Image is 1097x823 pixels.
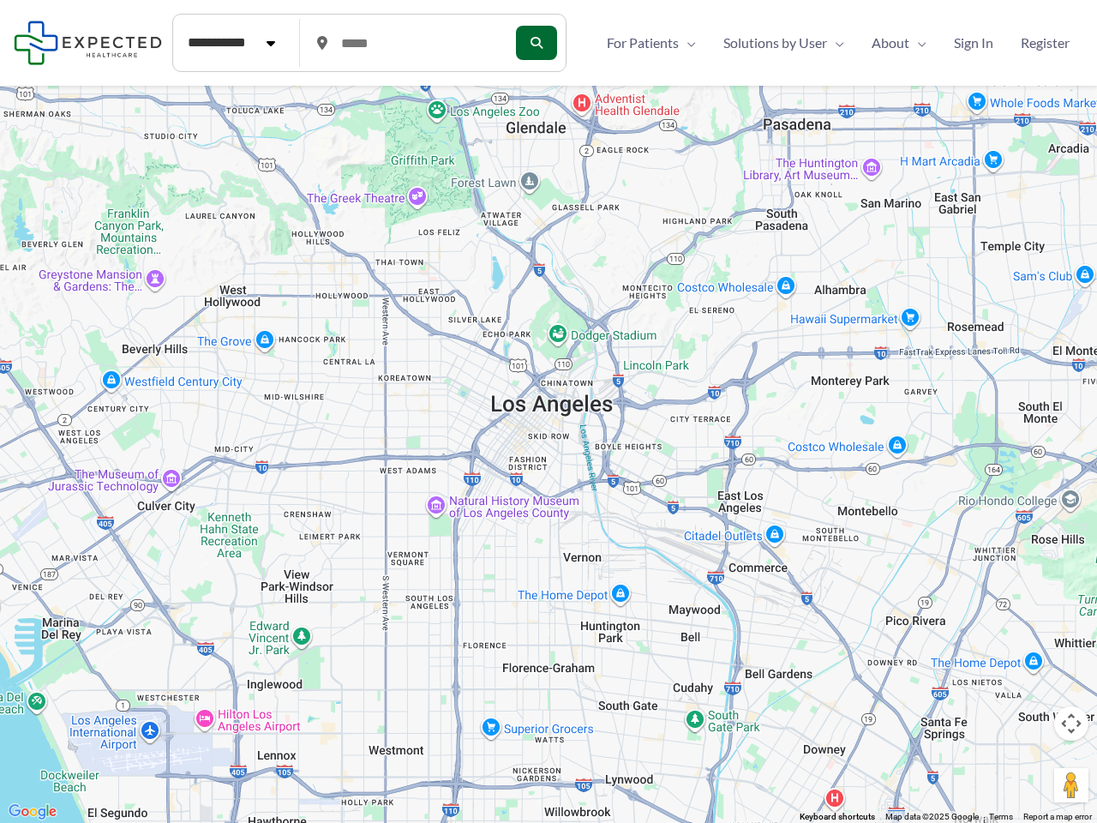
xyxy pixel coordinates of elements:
[593,30,710,56] a: For PatientsMenu Toggle
[4,801,61,823] a: Open this area in Google Maps (opens a new window)
[827,30,844,56] span: Menu Toggle
[607,30,679,56] span: For Patients
[710,30,858,56] a: Solutions by UserMenu Toggle
[1021,30,1070,56] span: Register
[723,30,827,56] span: Solutions by User
[14,21,162,64] img: Expected Healthcare Logo - side, dark font, small
[1054,768,1088,802] button: Drag Pegman onto the map to open Street View
[4,801,61,823] img: Google
[679,30,696,56] span: Menu Toggle
[872,30,909,56] span: About
[1054,706,1088,741] button: Map camera controls
[1007,30,1083,56] a: Register
[909,30,926,56] span: Menu Toggle
[940,30,1007,56] a: Sign In
[858,30,940,56] a: AboutMenu Toggle
[954,30,993,56] span: Sign In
